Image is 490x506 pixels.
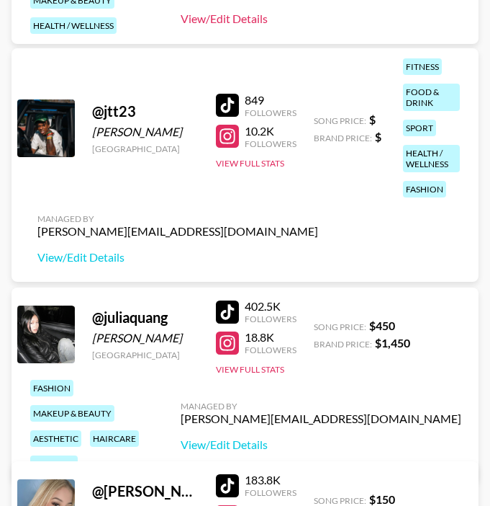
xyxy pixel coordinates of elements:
[92,482,199,500] div: @ [PERSON_NAME].[PERSON_NAME]
[92,309,199,327] div: @ juliaquang
[181,438,461,452] a: View/Edit Details
[181,12,461,26] a: View/Edit Details
[37,224,318,239] div: [PERSON_NAME][EMAIL_ADDRESS][DOMAIN_NAME]
[92,143,199,154] div: [GEOGRAPHIC_DATA]
[369,319,395,332] strong: $ 450
[30,405,114,422] div: makeup & beauty
[216,364,284,375] button: View Full Stats
[245,345,296,355] div: Followers
[245,124,296,138] div: 10.2K
[92,125,199,139] div: [PERSON_NAME]
[314,321,366,332] span: Song Price:
[37,213,318,224] div: Managed By
[403,181,446,197] div: fashion
[245,487,296,498] div: Followers
[92,350,199,360] div: [GEOGRAPHIC_DATA]
[245,299,296,314] div: 402.5K
[369,492,395,506] strong: $ 150
[245,107,296,118] div: Followers
[369,112,376,126] strong: $
[245,314,296,324] div: Followers
[314,339,372,350] span: Brand Price:
[245,330,296,345] div: 18.8K
[245,473,296,487] div: 183.8K
[375,336,410,350] strong: $ 1,450
[314,115,366,126] span: Song Price:
[92,102,199,120] div: @ jtt23
[30,17,117,34] div: health / wellness
[403,145,460,172] div: health / wellness
[245,138,296,149] div: Followers
[30,456,78,472] div: lifestyle
[245,93,296,107] div: 849
[181,401,461,412] div: Managed By
[181,412,461,426] div: [PERSON_NAME][EMAIL_ADDRESS][DOMAIN_NAME]
[216,158,284,169] button: View Full Stats
[403,58,442,75] div: fitness
[403,120,436,136] div: sport
[403,84,460,111] div: food & drink
[375,130,381,143] strong: $
[90,430,139,447] div: haircare
[30,430,81,447] div: aesthetic
[30,380,73,396] div: fashion
[92,331,199,345] div: [PERSON_NAME]
[37,250,318,265] a: View/Edit Details
[314,495,366,506] span: Song Price:
[314,133,372,143] span: Brand Price:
